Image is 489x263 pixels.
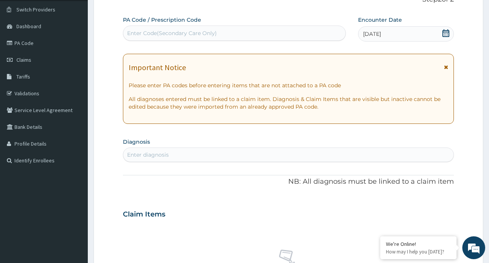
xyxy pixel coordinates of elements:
p: All diagnoses entered must be linked to a claim item. Diagnosis & Claim Items that are visible bu... [129,95,448,111]
p: Please enter PA codes before entering items that are not attached to a PA code [129,82,448,89]
div: Chat with us now [40,43,128,53]
span: [DATE] [363,30,381,38]
span: Tariffs [16,73,30,80]
p: NB: All diagnosis must be linked to a claim item [123,177,453,187]
div: Enter Code(Secondary Care Only) [127,29,217,37]
p: How may I help you today? [386,249,451,255]
div: Enter diagnosis [127,151,169,159]
span: Claims [16,56,31,63]
label: Encounter Date [358,16,402,24]
textarea: Type your message and hit 'Enter' [4,179,145,206]
span: We're online! [44,82,105,159]
span: Switch Providers [16,6,55,13]
span: Dashboard [16,23,41,30]
div: We're Online! [386,241,451,247]
h1: Important Notice [129,63,186,72]
label: PA Code / Prescription Code [123,16,201,24]
div: Minimize live chat window [125,4,144,22]
h3: Claim Items [123,210,165,219]
label: Diagnosis [123,138,150,146]
img: d_794563401_company_1708531726252_794563401 [14,38,31,57]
